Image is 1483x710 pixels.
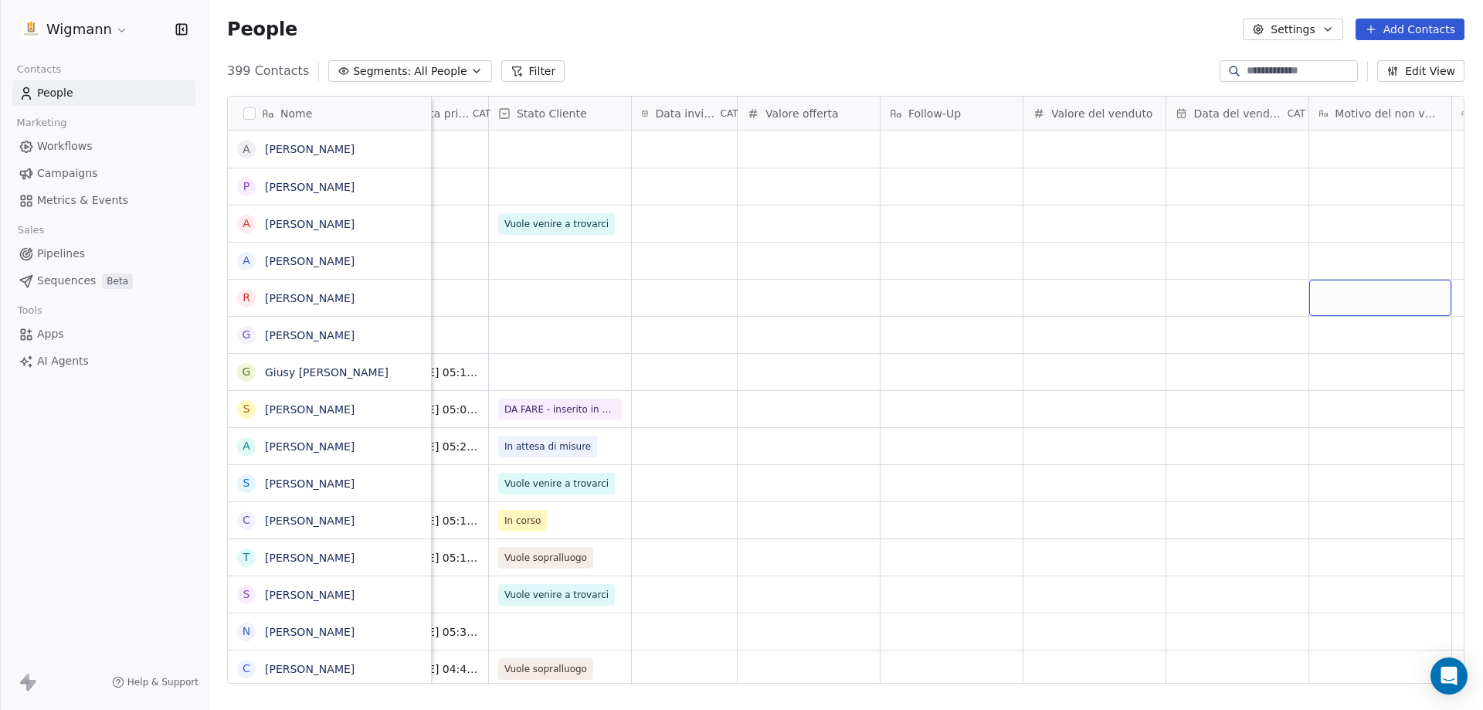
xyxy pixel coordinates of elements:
[265,181,355,193] a: [PERSON_NAME]
[1309,97,1451,130] div: Motivo del non venduto
[22,20,40,39] img: 1630668995401.jpeg
[721,107,738,120] span: CAT
[265,218,355,230] a: [PERSON_NAME]
[12,188,195,213] a: Metrics & Events
[11,299,49,322] span: Tools
[1166,97,1308,130] div: Data del vendutoCAT
[243,327,251,343] div: G
[243,216,250,232] div: A
[227,18,297,41] span: People
[402,513,479,528] span: [DATE] 05:12 PM
[402,624,479,640] span: [DATE] 05:31 PM
[10,111,73,134] span: Marketing
[1023,97,1166,130] div: Valore del venduto
[517,106,587,121] span: Stato Cliente
[10,58,68,81] span: Contacts
[655,106,717,121] span: Data invio offerta
[37,192,128,209] span: Metrics & Events
[265,515,355,527] a: [PERSON_NAME]
[265,477,355,490] a: [PERSON_NAME]
[11,219,51,242] span: Sales
[127,676,199,688] span: Help & Support
[37,85,73,101] span: People
[265,366,389,379] a: Giusy [PERSON_NAME]
[37,165,97,182] span: Campaigns
[393,97,488,130] div: Data primo contattoCAT
[738,97,880,130] div: Valore offerta
[415,106,470,121] span: Data primo contatto
[243,586,250,603] div: S
[243,661,250,677] div: C
[265,403,355,416] a: [PERSON_NAME]
[12,321,195,347] a: Apps
[265,552,355,564] a: [PERSON_NAME]
[765,106,839,121] span: Valore offerta
[243,438,250,454] div: A
[265,626,355,638] a: [PERSON_NAME]
[1430,657,1468,695] div: Open Intercom Messenger
[1288,107,1305,120] span: CAT
[504,661,587,677] span: Vuole sopralluogo
[265,143,355,155] a: [PERSON_NAME]
[280,106,312,121] span: Nome
[37,246,85,262] span: Pipelines
[402,550,479,566] span: [DATE] 05:16 PM
[1243,19,1342,40] button: Settings
[504,476,609,491] span: Vuole venire a trovarci
[632,97,737,130] div: Data invio offertaCAT
[12,348,195,374] a: AI Agents
[227,62,309,80] span: 399 Contacts
[1335,106,1442,121] span: Motivo del non venduto
[265,663,355,675] a: [PERSON_NAME]
[37,326,64,342] span: Apps
[228,97,431,130] div: Nome
[265,329,355,341] a: [PERSON_NAME]
[265,440,355,453] a: [PERSON_NAME]
[243,253,250,269] div: A
[881,97,1023,130] div: Follow-Up
[46,19,112,39] span: Wigmann
[243,178,249,195] div: P
[402,402,479,417] span: [DATE] 05:04 PM
[243,512,250,528] div: C
[504,439,591,454] span: In attesa di misure
[265,589,355,601] a: [PERSON_NAME]
[37,353,89,369] span: AI Agents
[504,587,609,603] span: Vuole venire a trovarci
[243,549,250,566] div: T
[504,402,616,417] span: DA FARE - inserito in cartella
[489,97,631,130] div: Stato Cliente
[473,107,490,120] span: CAT
[501,60,565,82] button: Filter
[243,364,251,380] div: G
[265,292,355,304] a: [PERSON_NAME]
[228,131,432,685] div: grid
[1377,60,1464,82] button: Edit View
[353,63,411,80] span: Segments:
[12,134,195,159] a: Workflows
[243,475,250,491] div: S
[908,106,961,121] span: Follow-Up
[504,216,609,232] span: Vuole venire a trovarci
[1356,19,1464,40] button: Add Contacts
[243,623,250,640] div: N
[112,676,199,688] a: Help & Support
[12,241,195,267] a: Pipelines
[402,661,479,677] span: [DATE] 04:42 PM
[12,161,195,186] a: Campaigns
[243,401,250,417] div: S
[1193,106,1284,121] span: Data del venduto
[504,550,587,566] span: Vuole sopralluogo
[102,273,133,289] span: Beta
[243,141,250,158] div: A
[504,513,541,528] span: In corso
[12,268,195,294] a: SequencesBeta
[37,138,93,155] span: Workflows
[402,439,479,454] span: [DATE] 05:26 PM
[414,63,467,80] span: All People
[265,255,355,267] a: [PERSON_NAME]
[243,290,250,306] div: R
[402,365,479,380] span: [DATE] 05:16 PM
[19,16,131,42] button: Wigmann
[37,273,96,289] span: Sequences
